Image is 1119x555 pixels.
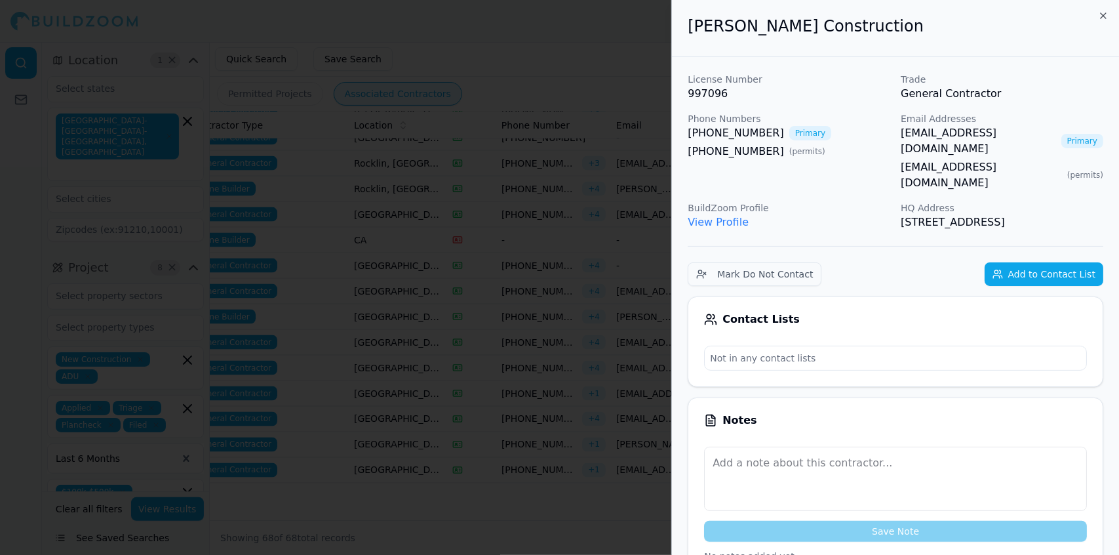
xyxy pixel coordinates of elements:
[688,201,890,215] p: BuildZoom Profile
[704,414,1087,427] div: Notes
[789,146,825,157] span: ( permits )
[688,144,784,159] a: [PHONE_NUMBER]
[688,262,821,286] button: Mark Do Not Contact
[985,262,1103,286] button: Add to Contact List
[704,313,1087,326] div: Contact Lists
[901,159,1062,191] a: [EMAIL_ADDRESS][DOMAIN_NAME]
[688,73,890,86] p: License Number
[688,16,1103,37] h2: [PERSON_NAME] Construction
[705,346,1086,370] p: Not in any contact lists
[789,126,831,140] span: Primary
[688,86,890,102] p: 997096
[901,86,1103,102] p: General Contractor
[688,112,890,125] p: Phone Numbers
[1067,170,1103,180] span: ( permits )
[901,125,1056,157] a: [EMAIL_ADDRESS][DOMAIN_NAME]
[901,215,1103,230] p: [STREET_ADDRESS]
[901,201,1103,215] p: HQ Address
[1061,134,1103,148] span: Primary
[901,73,1103,86] p: Trade
[688,125,784,141] a: [PHONE_NUMBER]
[901,112,1103,125] p: Email Addresses
[688,216,749,228] a: View Profile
